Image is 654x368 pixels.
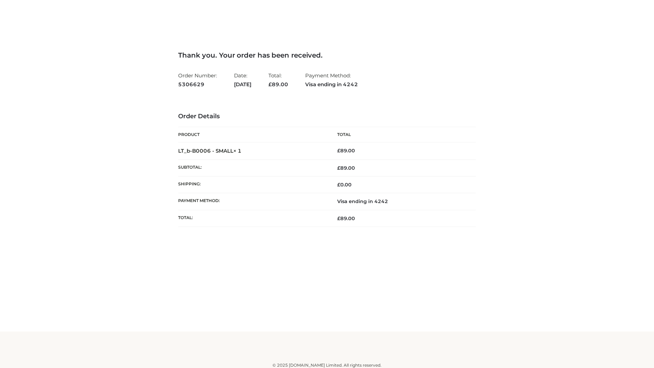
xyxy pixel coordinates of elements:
th: Payment method: [178,193,327,210]
li: Total: [268,70,288,90]
li: Date: [234,70,251,90]
strong: Visa ending in 4242 [305,80,358,89]
strong: [DATE] [234,80,251,89]
span: 89.00 [337,165,355,171]
span: £ [337,215,340,221]
span: 89.00 [268,81,288,88]
strong: LT_b-B0006 - SMALL [178,148,242,154]
h3: Order Details [178,113,476,120]
span: £ [337,148,340,154]
th: Product [178,127,327,142]
span: £ [268,81,272,88]
span: 89.00 [337,215,355,221]
td: Visa ending in 4242 [327,193,476,210]
th: Total [327,127,476,142]
li: Order Number: [178,70,217,90]
th: Subtotal: [178,159,327,176]
li: Payment Method: [305,70,358,90]
th: Total: [178,210,327,227]
bdi: 89.00 [337,148,355,154]
span: £ [337,182,340,188]
h3: Thank you. Your order has been received. [178,51,476,59]
strong: × 1 [233,148,242,154]
bdi: 0.00 [337,182,352,188]
strong: 5306629 [178,80,217,89]
span: £ [337,165,340,171]
th: Shipping: [178,177,327,193]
